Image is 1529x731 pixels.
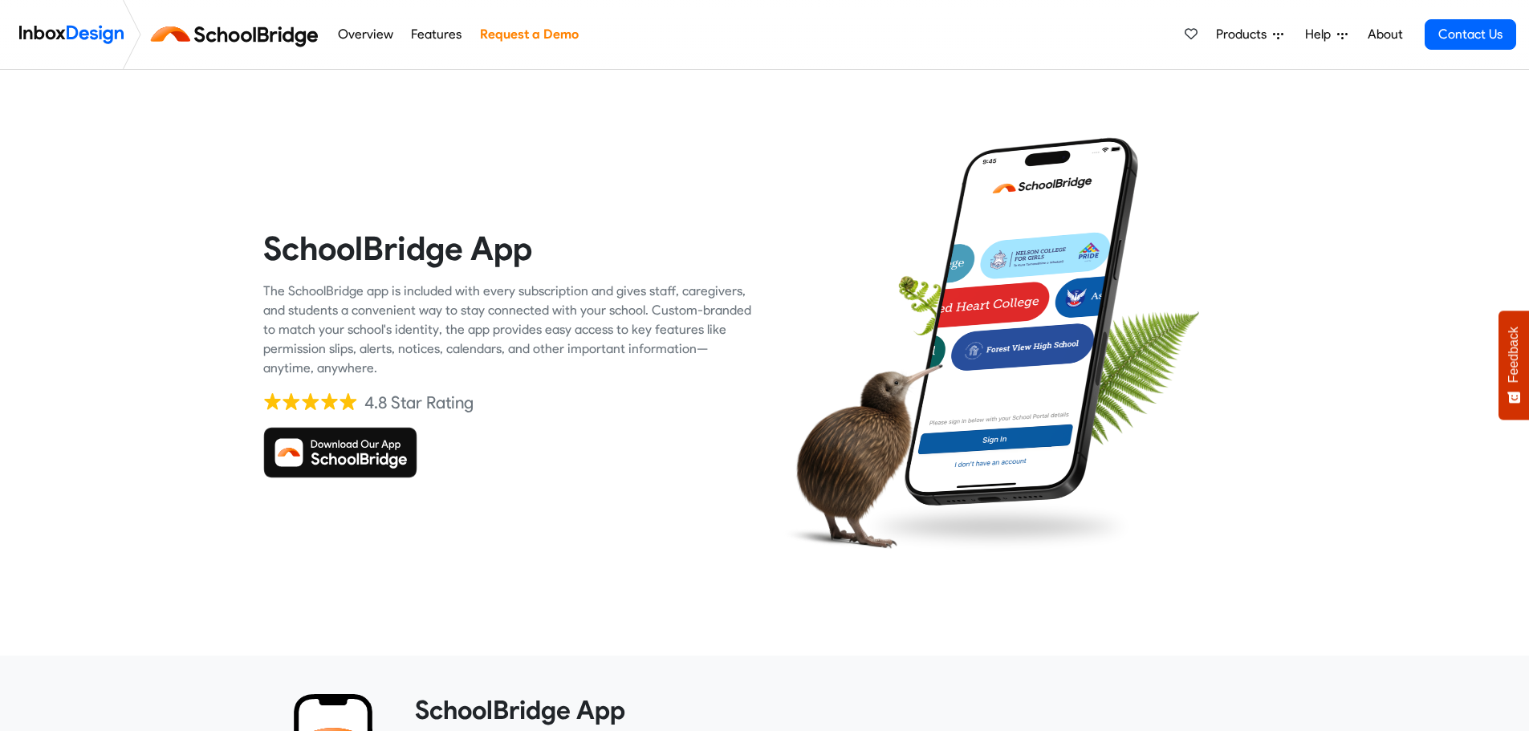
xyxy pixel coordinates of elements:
button: Feedback - Show survey [1499,311,1529,420]
span: Feedback [1507,327,1521,383]
heading: SchoolBridge App [263,228,753,269]
img: phone.png [893,136,1150,507]
span: Help [1305,25,1337,44]
img: schoolbridge logo [148,15,328,54]
a: Request a Demo [475,18,583,51]
div: 4.8 Star Rating [364,391,474,415]
img: kiwi_bird.png [777,349,943,562]
a: Features [407,18,466,51]
a: Contact Us [1425,19,1516,50]
div: The SchoolBridge app is included with every subscription and gives staff, caregivers, and student... [263,282,753,378]
img: Download SchoolBridge App [263,427,417,478]
heading: SchoolBridge App [415,694,1255,726]
a: Products [1210,18,1290,51]
span: Products [1216,25,1273,44]
img: shadow.png [860,497,1137,556]
a: Help [1299,18,1354,51]
a: Overview [333,18,397,51]
a: About [1363,18,1407,51]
